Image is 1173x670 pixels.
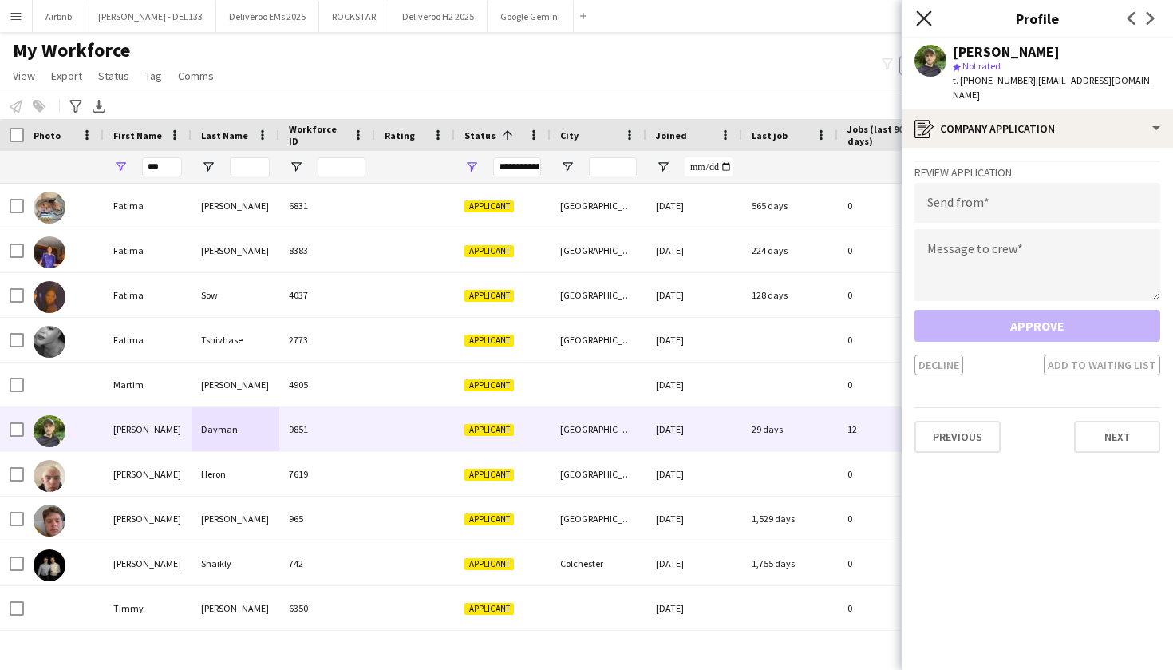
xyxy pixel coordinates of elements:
div: 0 [838,541,942,585]
img: Fatima Sow [34,281,65,313]
button: ROCKSTAR [319,1,389,32]
div: Fatima [104,318,192,362]
span: City [560,129,579,141]
div: Shaikly [192,541,279,585]
button: [PERSON_NAME] - DEL133 [85,1,216,32]
img: Tim Shaikly [34,549,65,581]
button: Deliveroo H2 2025 [389,1,488,32]
div: [GEOGRAPHIC_DATA] [551,407,646,451]
span: Status [98,69,129,83]
div: Martim [104,363,192,406]
div: [GEOGRAPHIC_DATA] [551,497,646,541]
div: 0 [838,586,942,630]
div: [PERSON_NAME] [104,407,192,451]
button: Open Filter Menu [289,160,303,174]
span: Last job [752,129,788,141]
div: [GEOGRAPHIC_DATA] [551,228,646,272]
div: Colchester [551,541,646,585]
div: [DATE] [646,273,742,317]
a: Tag [139,65,168,86]
button: Open Filter Menu [113,160,128,174]
input: City Filter Input [589,157,637,176]
button: Next [1074,421,1160,453]
img: Fatima Tshivhase [34,326,65,358]
div: 0 [838,273,942,317]
div: [DATE] [646,363,742,406]
div: 4037 [279,273,375,317]
input: Last Name Filter Input [230,157,270,176]
span: Applicant [464,558,514,570]
span: My Workforce [13,38,130,62]
div: Fatima [104,273,192,317]
div: 0 [838,363,942,406]
button: Previous [914,421,1001,453]
div: Fatima [104,184,192,228]
button: Open Filter Menu [656,160,670,174]
div: Company application [902,109,1173,148]
div: 128 days [742,273,838,317]
div: Fatima [104,228,192,272]
input: Workforce ID Filter Input [318,157,365,176]
div: 8383 [279,228,375,272]
div: [DATE] [646,318,742,362]
div: [DATE] [646,184,742,228]
span: Applicant [464,335,514,347]
div: [DATE] [646,452,742,496]
div: [PERSON_NAME] [192,228,279,272]
span: Joined [656,129,687,141]
div: [GEOGRAPHIC_DATA] [551,318,646,362]
h3: Review Application [914,165,1160,180]
span: Rating [385,129,415,141]
div: 4905 [279,363,375,406]
div: [DATE] [646,228,742,272]
div: 0 [838,184,942,228]
div: 1,529 days [742,497,838,541]
span: Applicant [464,379,514,391]
span: Not rated [962,60,1001,72]
div: Timmy [104,586,192,630]
div: 0 [838,497,942,541]
span: View [13,69,35,83]
div: 6831 [279,184,375,228]
div: [PERSON_NAME] [192,497,279,541]
div: 0 [838,318,942,362]
div: [PERSON_NAME] [192,586,279,630]
span: Comms [178,69,214,83]
button: Open Filter Menu [560,160,575,174]
app-action-btn: Export XLSX [89,97,109,116]
img: Fatima Pasha [34,236,65,268]
button: Deliveroo EMs 2025 [216,1,319,32]
span: Applicant [464,200,514,212]
div: [PERSON_NAME] [192,184,279,228]
input: First Name Filter Input [142,157,182,176]
div: 29 days [742,407,838,451]
div: [GEOGRAPHIC_DATA] [551,452,646,496]
span: Export [51,69,82,83]
span: Applicant [464,245,514,257]
div: [GEOGRAPHIC_DATA] [551,273,646,317]
span: t. [PHONE_NUMBER] [953,74,1036,86]
span: Tag [145,69,162,83]
a: Status [92,65,136,86]
span: First Name [113,129,162,141]
span: Workforce ID [289,123,346,147]
span: Last Name [201,129,248,141]
span: Status [464,129,496,141]
span: Applicant [464,424,514,436]
div: 224 days [742,228,838,272]
div: 7619 [279,452,375,496]
input: Joined Filter Input [685,157,733,176]
div: 742 [279,541,375,585]
div: Tshivhase [192,318,279,362]
div: 12 [838,407,942,451]
img: Fatima Kabia [34,192,65,224]
a: Comms [172,65,220,86]
div: Sow [192,273,279,317]
a: Export [45,65,89,86]
span: Jobs (last 90 days) [847,123,913,147]
div: 965 [279,497,375,541]
div: [PERSON_NAME] [104,452,192,496]
div: [DATE] [646,586,742,630]
div: [DATE] [646,497,742,541]
button: Open Filter Menu [201,160,215,174]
